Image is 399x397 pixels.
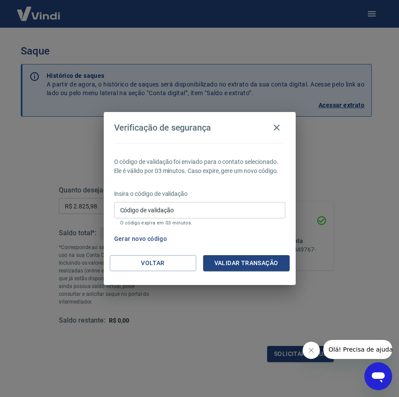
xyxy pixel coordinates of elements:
[114,122,211,133] h4: Verificação de segurança
[364,362,392,390] iframe: Botão para abrir a janela de mensagens
[323,340,392,359] iframe: Mensagem da empresa
[114,189,285,198] p: Insira o código de validação
[114,157,285,176] p: O código de validação foi enviado para o contato selecionado. Ele é válido por 03 minutos. Caso e...
[120,220,279,226] p: O código expira em 03 minutos.
[111,231,171,247] button: Gerar novo código
[110,255,196,271] button: Voltar
[203,255,290,271] button: Validar transação
[303,342,320,359] iframe: Fechar mensagem
[5,6,73,13] span: Olá! Precisa de ajuda?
